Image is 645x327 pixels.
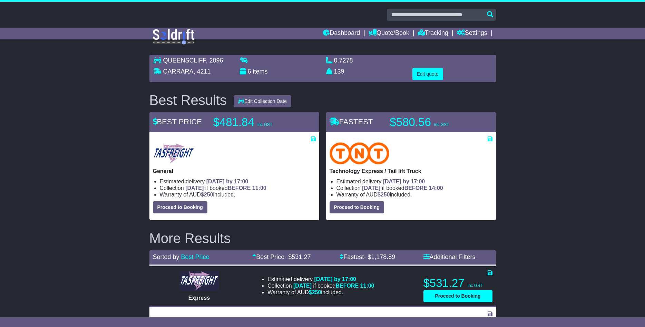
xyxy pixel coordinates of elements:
button: Proceed to Booking [330,201,384,213]
li: Warranty of AUD included. [267,289,374,296]
p: Technology Express / Tail lift Truck [330,168,492,174]
a: Additional Filters [423,253,476,260]
li: Warranty of AUD included. [160,191,316,198]
button: Proceed to Booking [153,201,207,213]
span: FASTEST [330,117,373,126]
span: inc GST [257,122,272,127]
li: Estimated delivery [267,317,374,324]
span: 6 [248,68,251,75]
span: [DATE] [293,283,312,289]
span: $ [378,192,390,198]
span: QUEENSCLIFF [163,57,206,64]
span: 11:00 [360,283,374,289]
span: 11:00 [252,185,266,191]
button: Edit quote [412,68,443,80]
p: $481.84 [213,115,300,129]
p: $580.56 [390,115,476,129]
span: items [253,68,268,75]
span: if booked [185,185,266,191]
img: Tasfreight: General [153,142,195,164]
a: Dashboard [323,28,360,39]
span: if booked [293,283,374,289]
img: TNT Domestic: Technology Express / Tail lift Truck [330,142,390,164]
span: inc GST [434,122,449,127]
li: Estimated delivery [160,178,316,185]
span: 1,178.89 [371,253,395,260]
div: Best Results [146,93,231,108]
li: Estimated delivery [267,276,374,282]
button: Proceed to Booking [423,290,492,302]
span: - $ [364,253,395,260]
span: if booked [362,185,443,191]
p: General [153,168,316,174]
span: [DATE] [185,185,204,191]
span: 250 [312,289,321,295]
span: - $ [284,253,311,260]
span: [DATE] by 17:00 [314,276,356,282]
span: Express [188,295,210,301]
button: Edit Collection Date [234,95,291,107]
span: 531.27 [292,253,311,260]
span: Sorted by [153,253,179,260]
a: Tracking [418,28,448,39]
span: 139 [334,68,344,75]
span: $ [309,289,321,295]
a: Fastest- $1,178.89 [340,253,395,260]
span: CARRARA [163,68,194,75]
img: Tasfreight: Express [179,270,219,291]
a: Quote/Book [369,28,409,39]
span: [DATE] by 17:00 [383,179,425,184]
span: 250 [204,192,213,198]
span: 14:00 [429,185,443,191]
span: BEST PRICE [153,117,202,126]
li: Collection [267,282,374,289]
span: BEFORE [335,283,359,289]
span: [DATE] [362,185,380,191]
span: BEFORE [404,185,428,191]
li: Warranty of AUD included. [336,191,492,198]
span: , 4211 [194,68,211,75]
li: Collection [160,185,316,191]
span: BEFORE [228,185,251,191]
a: Best Price [181,253,209,260]
a: Settings [457,28,487,39]
h2: More Results [149,231,496,246]
p: $531.27 [423,276,492,290]
span: [DATE] by 17:00 [206,179,248,184]
span: $ [201,192,213,198]
span: 0.7278 [334,57,353,64]
span: inc GST [468,283,482,288]
a: Best Price- $531.27 [252,253,311,260]
li: Estimated delivery [336,178,492,185]
span: 250 [381,192,390,198]
span: , 2096 [206,57,223,64]
li: Collection [336,185,492,191]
